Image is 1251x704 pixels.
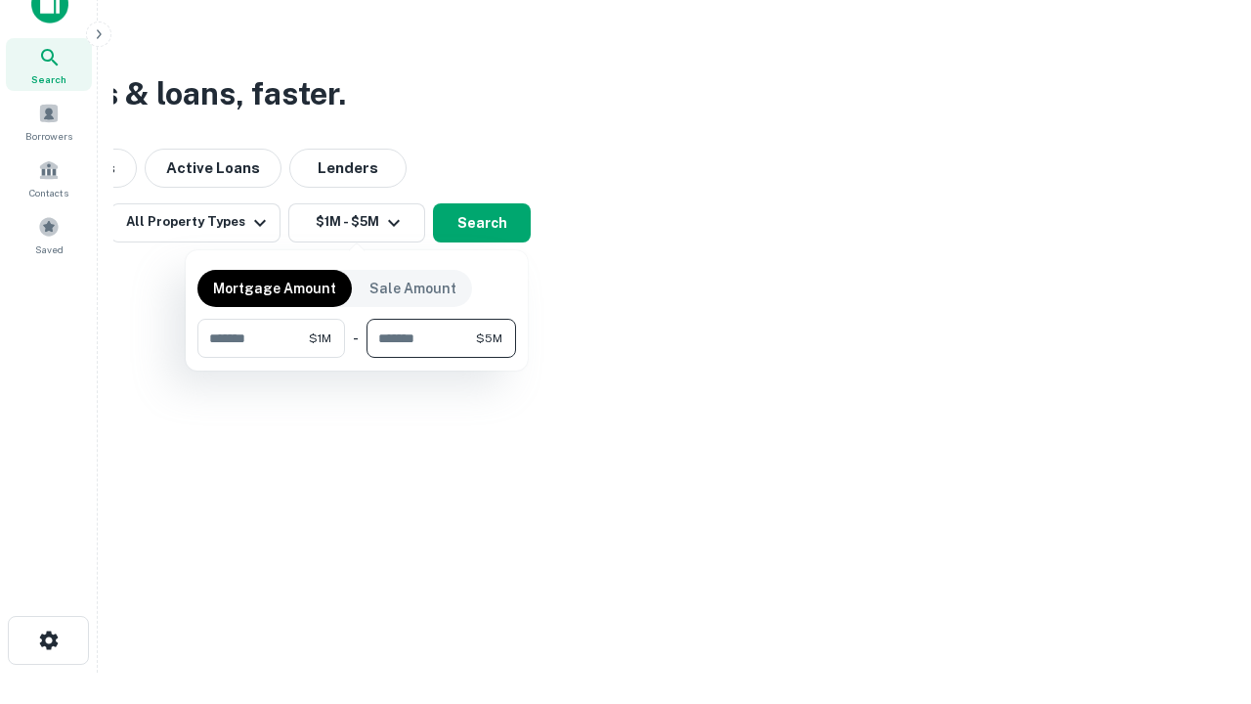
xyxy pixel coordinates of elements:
[1153,548,1251,641] iframe: Chat Widget
[309,330,331,347] span: $1M
[353,319,359,358] div: -
[213,278,336,299] p: Mortgage Amount
[476,330,502,347] span: $5M
[369,278,456,299] p: Sale Amount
